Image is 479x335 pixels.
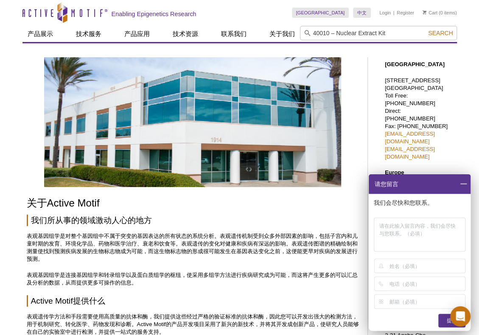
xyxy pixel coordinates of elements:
[393,8,395,18] li: |
[27,271,359,287] p: 表观基因组学是连接基因组学和转录组学以及蛋白质组学的枢纽，使采用多组学方法进行疾病研究成为可能，而这将产生更多的可以汇总及分析的数据，从而提供更多可操作的信息。
[389,277,464,290] input: 电话（必填）
[264,26,300,42] a: 关于我们
[450,306,471,327] div: Open Intercom Messenger
[426,29,455,37] button: Search
[27,198,359,210] h1: 关于Active Motif
[27,295,359,307] h2: Active Motif提供什么
[423,10,437,16] a: Cart
[27,232,359,263] p: 表观基因组学是对整个基因组中不属于突变的基因表达的所有状态的系统分析。表观遗传机制受到众多外部因素的影响，包括子宫内和儿童时期的发育、环境化学品、药物和医学治疗、衰老和饮食等。表观遗传的变化对健...
[385,77,453,161] p: [STREET_ADDRESS] [GEOGRAPHIC_DATA] Toll Free: [PHONE_NUMBER] Direct: [PHONE_NUMBER] Fax: [PHONE_N...
[292,8,349,18] a: [GEOGRAPHIC_DATA]
[27,215,359,226] h2: 我们所从事的领域激动人心的地方
[168,26,203,42] a: 技术资源
[374,199,467,207] p: 我们会尽快和您联系。
[22,26,58,42] a: 产品展示
[389,259,464,273] input: 姓名（必填）
[112,10,196,18] h2: Enabling Epigenetics Research
[428,30,453,36] span: Search
[353,8,371,18] a: 中文
[374,174,398,194] span: 请您留言
[385,169,404,176] strong: Europe
[379,10,391,16] a: Login
[438,314,465,327] div: 提交
[385,131,435,145] a: [EMAIL_ADDRESS][DOMAIN_NAME]
[397,10,414,16] a: Register
[119,26,155,42] a: 产品应用
[216,26,252,42] a: 联系我们
[423,8,457,18] li: (0 items)
[71,26,106,42] a: 技术服务
[385,146,435,160] a: [EMAIL_ADDRESS][DOMAIN_NAME]
[423,10,426,14] img: Your Cart
[300,26,457,40] input: Keyword, Cat. No.
[389,295,464,308] input: 邮箱（必填）
[385,61,445,67] strong: [GEOGRAPHIC_DATA]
